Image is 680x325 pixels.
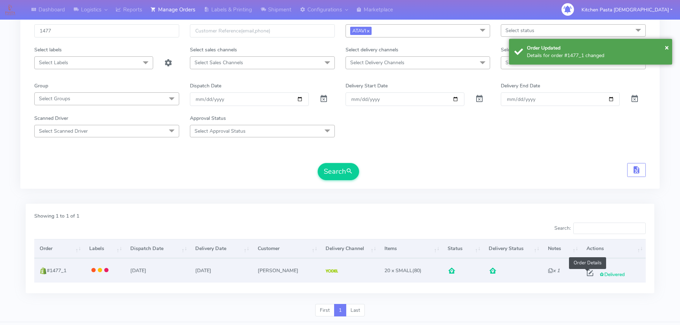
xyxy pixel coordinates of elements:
[39,95,70,102] span: Select Groups
[542,239,581,258] th: Notes: activate to sort column ascending
[39,128,88,134] span: Select Scanned Driver
[501,46,528,54] label: Select labels
[554,223,646,234] label: Search:
[34,24,179,37] input: Order Id
[505,59,539,66] span: Select Box size
[505,27,534,34] span: Select status
[190,46,237,54] label: Select sales channels
[125,239,190,258] th: Dispatch Date: activate to sort column ascending
[34,46,62,54] label: Select labels
[665,42,669,53] button: Close
[34,82,48,90] label: Group
[366,27,369,34] a: x
[379,239,442,258] th: Items: activate to sort column ascending
[190,24,335,37] input: Customer Reference(email,phone)
[195,128,246,134] span: Select Approval Status
[190,82,221,90] label: Dispatch Date
[84,239,125,258] th: Labels: activate to sort column ascending
[334,304,346,317] a: 1
[665,42,669,52] span: ×
[384,267,422,274] span: (80)
[252,258,320,282] td: [PERSON_NAME]
[346,46,398,54] label: Select delivery channels
[548,267,560,274] i: x 1
[573,223,646,234] input: Search:
[483,239,542,258] th: Delivery Status: activate to sort column ascending
[40,267,47,274] img: shopify.png
[384,267,412,274] span: 20 x SMALL
[125,258,190,282] td: [DATE]
[576,2,678,17] button: Kitchen Pasta [DEMOGRAPHIC_DATA]
[527,44,667,52] div: Order Updated
[39,59,68,66] span: Select Labels
[190,115,226,122] label: Approval Status
[190,258,252,282] td: [DATE]
[350,59,404,66] span: Select Delivery Channels
[350,27,372,35] span: ATAVI
[190,239,252,258] th: Delivery Date: activate to sort column ascending
[252,239,320,258] th: Customer: activate to sort column ascending
[47,267,66,274] span: #1477_1
[599,271,625,278] span: Delivered
[320,239,379,258] th: Delivery Channel: activate to sort column ascending
[34,212,79,220] label: Showing 1 to 1 of 1
[326,269,338,273] img: Yodel
[527,52,667,59] div: Details for order #1477_1 changed
[195,59,243,66] span: Select Sales Channels
[34,115,68,122] label: Scanned Driver
[318,163,359,180] button: Search
[34,239,84,258] th: Order: activate to sort column ascending
[501,82,540,90] label: Delivery End Date
[581,239,646,258] th: Actions: activate to sort column ascending
[442,239,483,258] th: Status: activate to sort column ascending
[346,82,388,90] label: Delivery Start Date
